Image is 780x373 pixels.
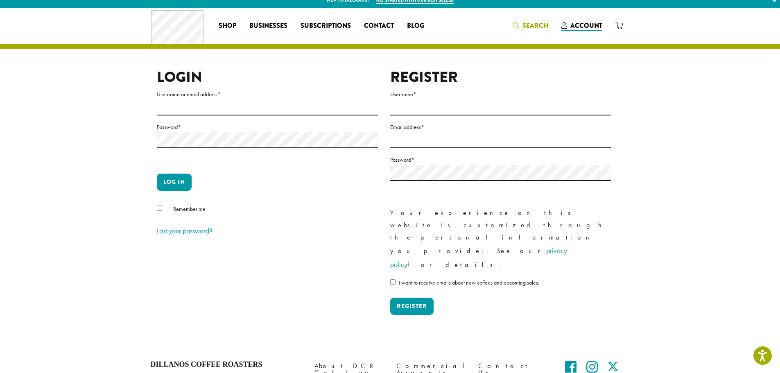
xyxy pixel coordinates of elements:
label: Email address [390,122,611,132]
a: Search [506,19,555,32]
button: Log in [157,174,192,191]
a: privacy policy [390,246,567,269]
h4: Dillanos Coffee Roasters [151,360,302,369]
a: Lost your password? [157,226,213,235]
span: Blog [407,21,424,31]
label: Username or email address [157,89,378,99]
span: Businesses [249,21,287,31]
span: Search [522,21,548,30]
label: Username [390,89,611,99]
label: Password [157,122,378,132]
a: Shop [212,19,243,32]
button: Register [390,298,434,315]
h2: Register [390,68,611,86]
span: Contact [364,21,394,31]
input: I want to receive emails about new coffees and upcoming sales. [390,279,396,285]
span: Subscriptions [301,21,351,31]
span: I want to receive emails about new coffees and upcoming sales. [399,279,539,286]
h2: Login [157,68,378,86]
span: Account [570,21,602,30]
span: Shop [219,21,236,31]
label: Password [390,155,611,165]
span: Remember me [173,205,206,212]
p: Your experience on this website is customized through the personal information you provide. See o... [390,207,611,271]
